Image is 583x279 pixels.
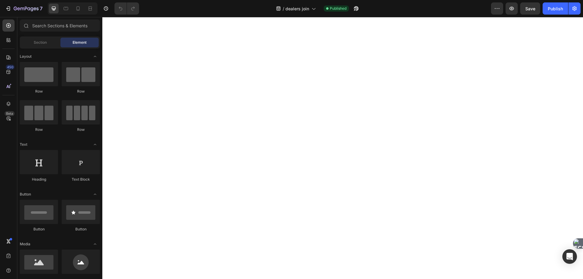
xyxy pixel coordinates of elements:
[20,177,58,182] div: Heading
[283,5,284,12] span: /
[34,40,47,45] span: Section
[90,52,100,61] span: Toggle open
[20,241,30,247] span: Media
[40,5,43,12] p: 7
[520,2,540,15] button: Save
[20,54,32,59] span: Layout
[114,2,139,15] div: Undo/Redo
[20,226,58,232] div: Button
[525,6,535,11] span: Save
[90,140,100,149] span: Toggle open
[285,5,309,12] span: dealers join
[73,40,87,45] span: Element
[548,5,563,12] div: Publish
[6,65,15,70] div: 450
[62,89,100,94] div: Row
[90,189,100,199] span: Toggle open
[543,2,568,15] button: Publish
[5,111,15,116] div: Beta
[90,239,100,249] span: Toggle open
[20,142,27,147] span: Text
[330,6,346,11] span: Published
[20,89,58,94] div: Row
[20,19,100,32] input: Search Sections & Elements
[62,177,100,182] div: Text Block
[2,2,45,15] button: 7
[102,17,583,279] iframe: Design area
[62,226,100,232] div: Button
[20,127,58,132] div: Row
[62,127,100,132] div: Row
[20,192,31,197] span: Button
[562,249,577,264] div: Open Intercom Messenger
